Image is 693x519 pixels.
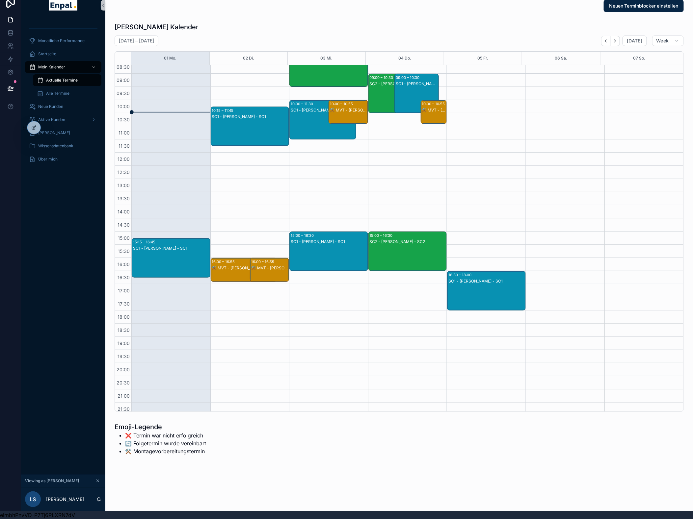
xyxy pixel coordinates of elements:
[627,38,642,44] span: [DATE]
[330,101,355,107] div: 10:00 – 10:55
[46,496,84,503] p: [PERSON_NAME]
[652,36,684,46] button: Week
[116,209,131,214] span: 14:00
[38,64,65,70] span: Mein Kalender
[422,108,446,113] div: ⚒️ MVT - [PERSON_NAME] - MVT
[243,52,254,65] button: 02 Di.
[117,143,131,149] span: 11:30
[30,495,36,503] span: LS
[116,275,131,280] span: 16:30
[116,183,131,188] span: 13:00
[116,393,131,399] span: 21:00
[116,314,131,320] span: 18:00
[38,117,65,122] span: Aktive Kunden
[25,153,101,165] a: Über mich
[25,101,101,112] a: Neue Kunden
[115,22,199,32] h1: [PERSON_NAME] Kalender
[25,114,101,126] a: Aktive Kunden
[477,52,488,65] button: 05 Fr.
[115,380,131,385] span: 20:30
[290,100,356,139] div: 10:00 – 11:30SC1 - [PERSON_NAME] - SC1
[601,36,611,46] button: Back
[38,143,73,149] span: Wissensdatenbank
[291,232,315,239] div: 15:00 – 16:30
[38,157,58,162] span: Über mich
[448,279,525,284] div: SC1 - [PERSON_NAME] - SC1
[448,272,473,278] div: 16:30 – 18:00
[116,222,131,228] span: 14:30
[212,259,237,265] div: 16:00 – 16:55
[611,36,620,46] button: Next
[321,52,333,65] button: 03 Mi.
[116,196,131,201] span: 13:30
[447,271,525,310] div: 16:30 – 18:00SC1 - [PERSON_NAME] - SC1
[125,432,206,439] li: ❌ Termin war nicht erfolgreich
[251,265,288,271] div: ⚒️ MVT - [PERSON_NAME] - MVT
[116,354,131,359] span: 19:30
[398,52,411,65] button: 04 Do.
[38,38,85,43] span: Monatliche Performance
[116,288,131,293] span: 17:00
[115,367,131,372] span: 20:00
[116,235,131,241] span: 15:00
[421,100,447,124] div: 10:00 – 10:55⚒️ MVT - [PERSON_NAME] - MVT
[291,101,315,107] div: 10:00 – 11:30
[369,232,447,271] div: 15:00 – 16:30SC2 - [PERSON_NAME] - SC2
[370,81,412,86] div: SC2 - [PERSON_NAME] - SC2
[330,108,367,113] div: ⚒️ MVT - [PERSON_NAME] - MVT
[33,87,101,99] a: Alle Termine
[33,74,101,86] a: Aktuelle Termine
[164,52,176,65] button: 01 Mo.
[125,439,206,447] li: 🔄️ Folgetermin wurde vereinbart
[25,35,101,47] a: Monatliche Performance
[250,258,289,282] div: 16:00 – 16:55⚒️ MVT - [PERSON_NAME] - MVT
[25,127,101,139] a: [PERSON_NAME]
[656,38,669,44] span: Week
[291,239,367,244] div: SC1 - [PERSON_NAME] - SC1
[116,169,131,175] span: 12:30
[115,64,131,70] span: 08:30
[116,301,131,307] span: 17:30
[21,18,105,174] div: scrollable content
[119,37,154,44] h2: [DATE] – [DATE]
[251,259,276,265] div: 16:00 – 16:55
[125,447,206,455] li: ⚒️ Montagevorbereitungstermin
[290,48,368,86] div: 08:00 – 09:30SC2 - [PERSON_NAME] - SC2
[117,130,131,136] span: 11:00
[132,238,210,277] div: 15:15 – 16:45SC1 - [PERSON_NAME] - SC1
[211,107,289,146] div: 10:15 – 11:45SC1 - [PERSON_NAME] - SC1
[116,117,131,122] span: 10:30
[370,74,395,81] div: 09:00 – 10:30
[133,239,157,245] div: 15:15 – 16:45
[623,36,647,46] button: [DATE]
[212,265,277,271] div: ⚒️ MVT - [PERSON_NAME] - MVT
[116,327,131,333] span: 18:30
[633,52,645,65] button: 07 So.
[116,340,131,346] span: 19:00
[555,52,567,65] button: 06 Sa.
[116,406,131,412] span: 21:30
[115,77,131,83] span: 09:00
[38,130,70,136] span: [PERSON_NAME]
[211,258,277,282] div: 16:00 – 16:55⚒️ MVT - [PERSON_NAME] - MVT
[25,478,79,483] span: Viewing as [PERSON_NAME]
[369,74,413,113] div: 09:00 – 10:30SC2 - [PERSON_NAME] - SC2
[329,100,367,124] div: 10:00 – 10:55⚒️ MVT - [PERSON_NAME] - MVT
[395,74,439,113] div: 09:00 – 10:30SC1 - [PERSON_NAME] - SC1
[370,239,446,244] div: SC2 - [PERSON_NAME] - SC2
[46,78,78,83] span: Aktuelle Termine
[291,108,356,113] div: SC1 - [PERSON_NAME] - SC1
[38,104,63,109] span: Neue Kunden
[116,261,131,267] span: 16:00
[25,140,101,152] a: Wissensdatenbank
[46,91,69,96] span: Alle Termine
[116,248,131,254] span: 15:30
[38,51,56,57] span: Startseite
[116,104,131,109] span: 10:00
